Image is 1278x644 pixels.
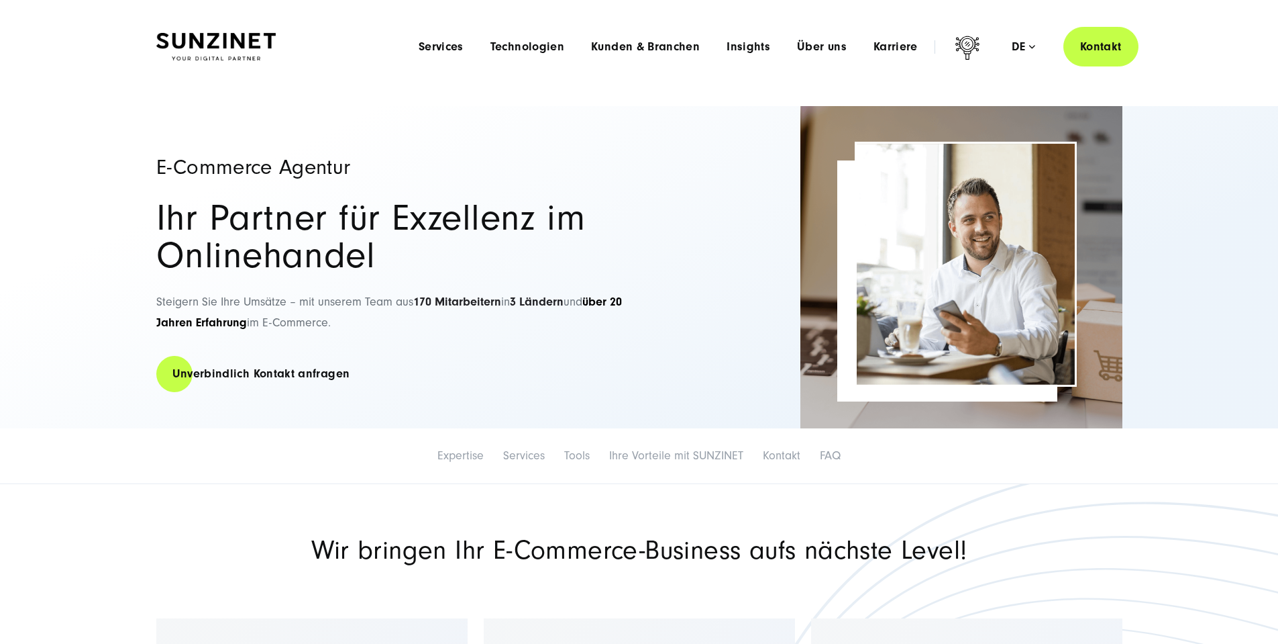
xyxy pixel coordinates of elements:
img: SUNZINET Full Service Digital Agentur [156,33,276,61]
h2: Ihr Partner für Exzellenz im Onlinehandel [156,199,626,275]
p: Steigern Sie Ihre Umsätze – mit unserem Team aus in und im E-Commerce. [156,292,626,333]
a: Expertise [437,449,484,463]
strong: 170 Mitarbeitern [413,295,501,309]
a: Insights [727,40,770,54]
h2: Wir bringen Ihr E-Commerce-Business aufs nächste Level! [156,538,1122,563]
img: E-Commerce Agentur SUNZINET [857,144,1075,385]
a: Kontakt [1063,27,1138,66]
a: Kontakt [763,449,800,463]
img: E-Commerce Agentur SUNZINET - hintergrund Bild mit Paket [800,106,1122,428]
a: Technologien [490,40,564,54]
a: Ihre Vorteile mit SUNZINET [609,449,743,463]
a: Tools [564,449,590,463]
a: Über uns [797,40,847,54]
span: über 20 Jahren Erfahrung [156,295,622,330]
div: de [1012,40,1035,54]
strong: 3 Ländern [510,295,564,309]
a: Services [503,449,545,463]
a: Karriere [873,40,918,54]
a: Unverbindlich Kontakt anfragen [156,355,366,393]
a: Services [419,40,464,54]
a: Kunden & Branchen [591,40,700,54]
h1: E-Commerce Agentur [156,156,626,178]
a: FAQ [820,449,841,463]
